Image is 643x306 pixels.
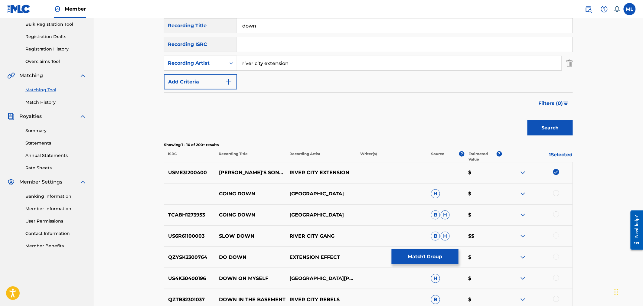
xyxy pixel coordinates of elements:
img: Delete Criterion [566,56,573,71]
p: Source [431,151,445,162]
p: [GEOGRAPHIC_DATA] [286,211,356,219]
a: Statements [25,140,86,146]
img: expand [519,254,527,261]
span: Filters ( 0 ) [539,100,563,107]
img: deselect [553,169,559,175]
p: $$ [465,233,502,240]
p: $ [465,254,502,261]
p: ISRC [164,151,215,162]
button: Add Criteria [164,74,237,90]
span: Member Settings [19,178,62,186]
span: H [441,232,450,241]
img: search [585,5,592,13]
button: Match1 Group [392,249,459,264]
p: DOWN ON MYSELF [215,275,286,282]
p: RIVER CITY REBELS [286,296,356,303]
p: RIVER CITY GANG [286,233,356,240]
p: Writer(s) [356,151,427,162]
form: Search Form [164,18,573,138]
a: Contact Information [25,230,86,237]
p: $ [465,275,502,282]
div: Help [598,3,610,15]
img: expand [519,233,527,240]
p: Estimated Value [468,151,496,162]
img: Top Rightsholder [54,5,61,13]
a: Registration History [25,46,86,52]
a: Matching Tool [25,87,86,93]
p: Recording Title [215,151,286,162]
p: RIVER CITY EXTENSION [286,169,356,176]
p: Showing 1 - 10 of 200+ results [164,142,573,148]
span: ? [497,151,502,157]
p: $ [465,169,502,176]
img: MLC Logo [7,5,31,13]
a: Registration Drafts [25,34,86,40]
iframe: Resource Center [626,206,643,254]
img: help [601,5,608,13]
a: Rate Sheets [25,165,86,171]
a: Public Search [583,3,595,15]
div: User Menu [624,3,636,15]
img: expand [79,178,86,186]
p: Recording Artist [286,151,356,162]
a: Annual Statements [25,152,86,159]
p: US4K30400196 [164,275,215,282]
p: GOING DOWN [215,211,286,219]
span: H [431,189,440,198]
a: Bulk Registration Tool [25,21,86,28]
p: TCABH1273953 [164,211,215,219]
p: GOING DOWN [215,190,286,197]
div: Drag [615,283,618,301]
img: Royalties [7,113,15,120]
p: US6R61100003 [164,233,215,240]
a: User Permissions [25,218,86,224]
span: Member [65,5,86,12]
button: Search [527,120,573,135]
p: QZYSK2300764 [164,254,215,261]
p: $ [465,296,502,303]
a: Overclaims Tool [25,58,86,65]
span: Royalties [19,113,42,120]
img: expand [519,190,527,197]
img: expand [519,296,527,303]
span: H [441,210,450,220]
p: $ [465,211,502,219]
span: ? [459,151,465,157]
div: Notifications [614,6,620,12]
div: Recording Artist [168,60,222,67]
img: Matching [7,72,15,79]
button: Filters (0) [535,96,573,111]
img: expand [79,72,86,79]
p: EXTENSION EFFECT [286,254,356,261]
p: $ [465,190,502,197]
img: expand [79,113,86,120]
a: Summary [25,128,86,134]
p: [PERSON_NAME]'S SONG OR DON'T LET THE SUN GO DOWN ON YOUR ANGER [215,169,286,176]
img: expand [519,275,527,282]
img: expand [519,211,527,219]
span: B [431,232,440,241]
p: DOWN IN THE BASEMENT [215,296,286,303]
span: B [431,210,440,220]
p: USME31200400 [164,169,215,176]
span: H [431,274,440,283]
a: Member Benefits [25,243,86,249]
img: 9d2ae6d4665cec9f34b9.svg [225,78,232,86]
img: filter [563,102,569,105]
span: Matching [19,72,43,79]
p: [GEOGRAPHIC_DATA] [286,190,356,197]
a: Match History [25,99,86,106]
p: [GEOGRAPHIC_DATA][PERSON_NAME] [286,275,356,282]
p: 1 Selected [502,151,573,162]
p: DO DOWN [215,254,286,261]
span: B [431,295,440,304]
p: SLOW DOWN [215,233,286,240]
img: expand [519,169,527,176]
img: Member Settings [7,178,15,186]
iframe: Chat Widget [613,277,643,306]
a: Banking Information [25,193,86,200]
a: Member Information [25,206,86,212]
